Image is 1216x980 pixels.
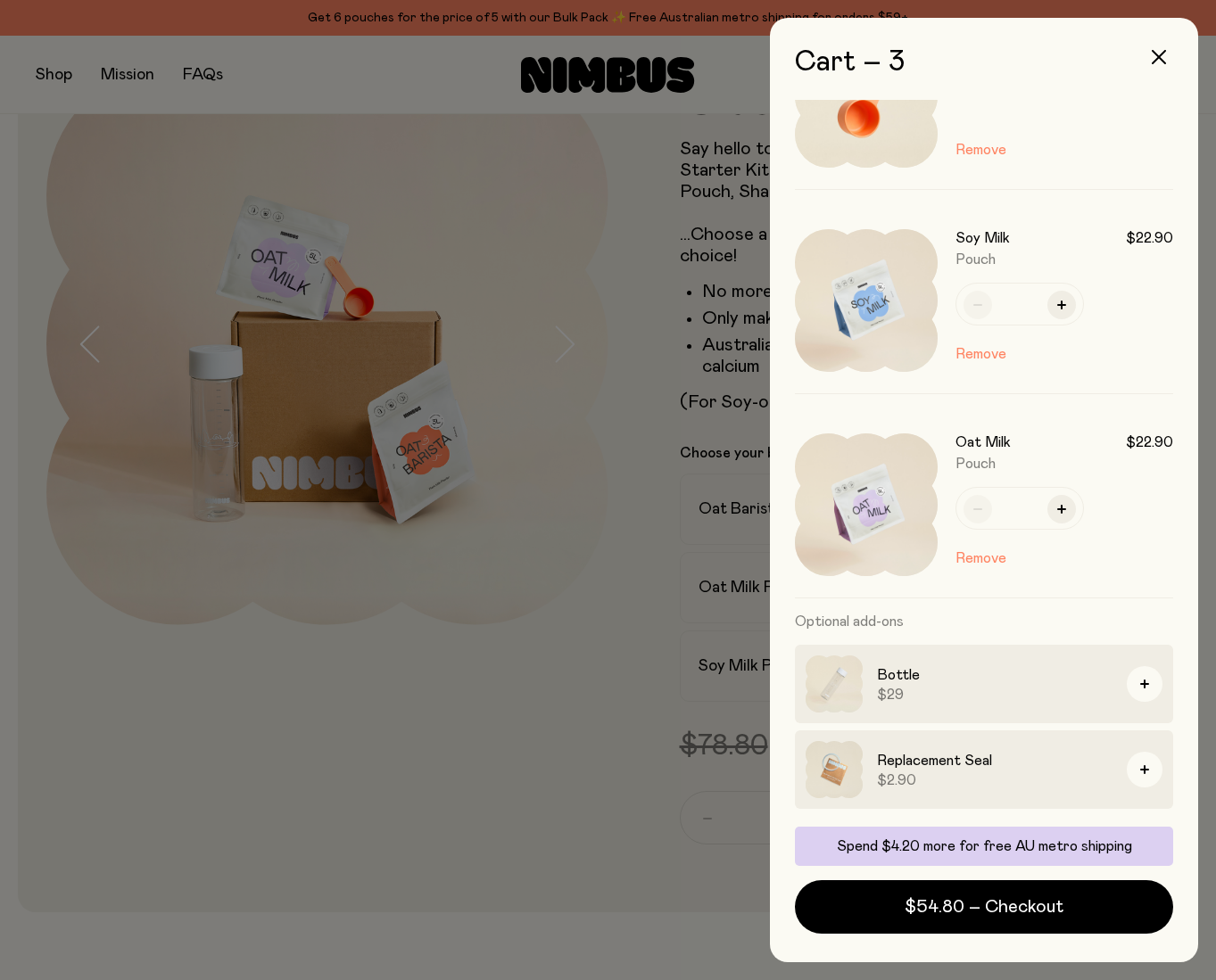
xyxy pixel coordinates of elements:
[795,46,1173,78] h2: Cart – 3
[955,457,996,471] span: Pouch
[955,139,1006,161] button: Remove
[955,252,996,267] span: Pouch
[795,880,1173,934] button: $54.80 – Checkout
[955,343,1006,365] button: Remove
[806,837,1162,855] p: Spend $4.20 more for free AU metro shipping
[877,771,1113,789] span: $2.90
[955,548,1006,569] button: Remove
[955,433,1011,451] h3: Oat Milk
[905,894,1063,919] span: $54.80 – Checkout
[877,750,1113,771] h3: Replacement Seal
[877,664,1113,686] h3: Bottle
[1126,229,1173,247] span: $22.90
[1126,433,1173,451] span: $22.90
[955,229,1010,247] h3: Soy Milk
[877,686,1113,704] span: $29
[795,598,1173,645] h3: Optional add-ons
